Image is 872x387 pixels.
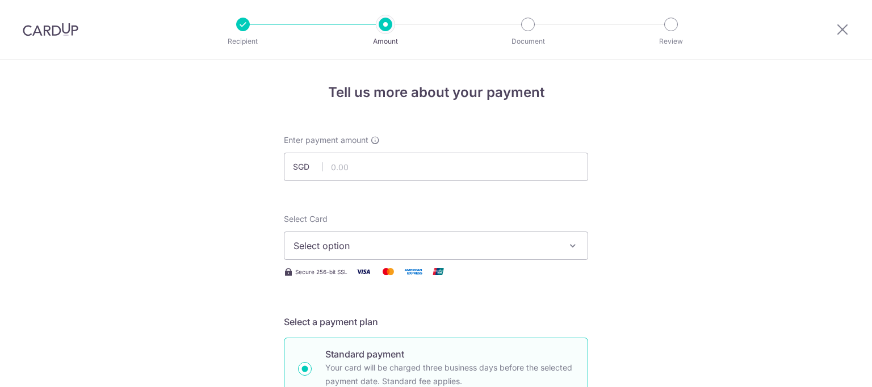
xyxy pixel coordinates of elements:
img: Union Pay [427,264,450,279]
p: Document [486,36,570,47]
span: Secure 256-bit SSL [295,267,347,276]
p: Standard payment [325,347,574,361]
p: Review [629,36,713,47]
span: Enter payment amount [284,134,368,146]
span: Select option [294,239,558,253]
img: Visa [352,264,375,279]
h5: Select a payment plan [284,315,588,329]
h4: Tell us more about your payment [284,82,588,103]
span: translation missing: en.payables.payment_networks.credit_card.summary.labels.select_card [284,214,328,224]
p: Amount [343,36,427,47]
img: Mastercard [377,264,400,279]
img: CardUp [23,23,78,36]
img: American Express [402,264,425,279]
span: SGD [293,161,322,173]
input: 0.00 [284,153,588,181]
button: Select option [284,232,588,260]
p: Recipient [201,36,285,47]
